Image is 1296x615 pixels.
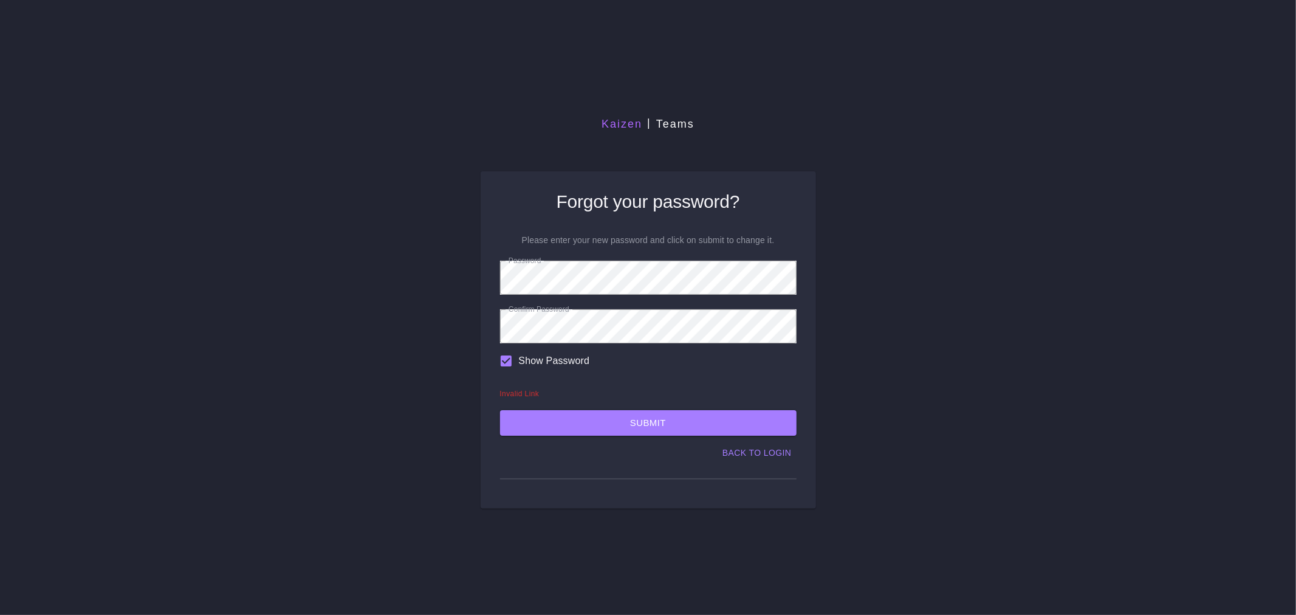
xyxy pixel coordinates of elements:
[500,410,797,436] button: Submit
[519,354,590,368] span: Show Password
[509,304,569,314] label: Confirm Password
[602,116,642,132] p: Kaizen
[500,388,797,400] p: Invalid Link
[656,116,694,132] p: Teams
[522,234,775,246] p: Please enter your new password and click on submit to change it.
[522,191,775,213] h2: Forgot your password?
[718,442,797,464] a: Back To Login
[647,115,651,131] p: |
[509,255,541,266] label: Password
